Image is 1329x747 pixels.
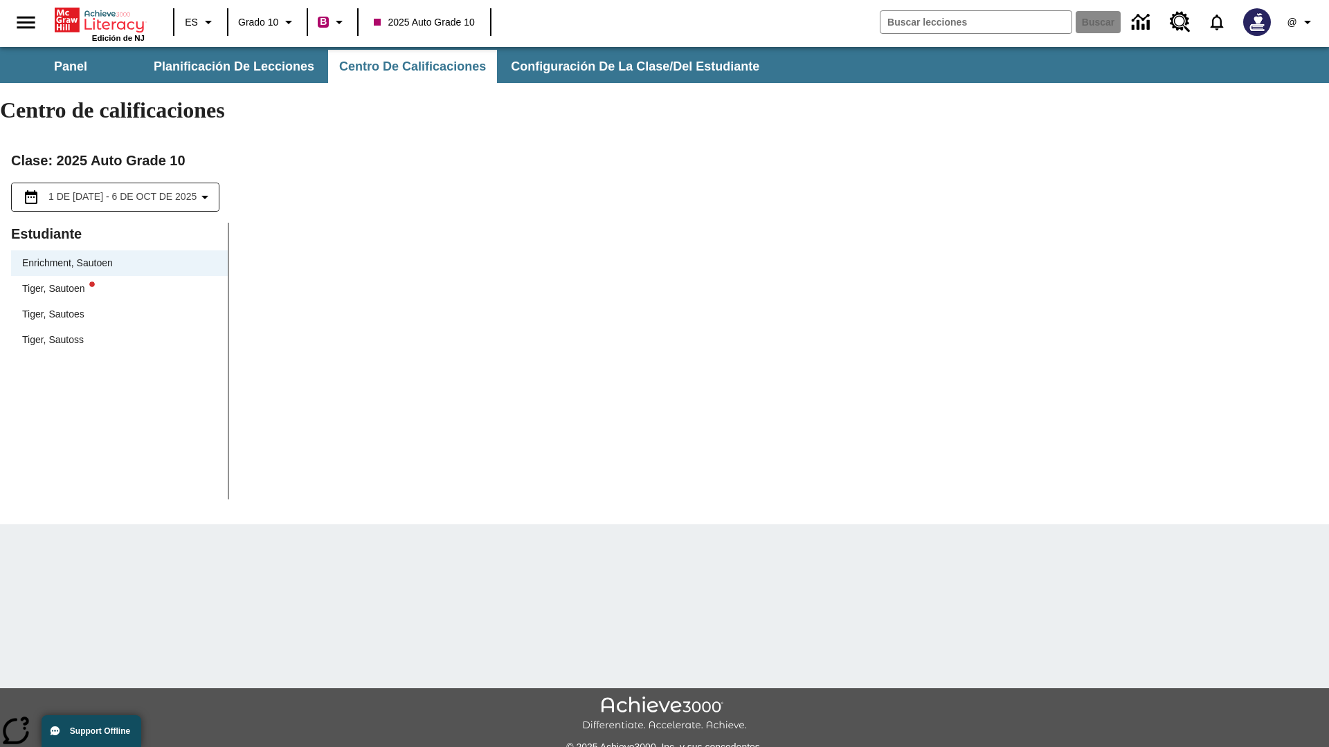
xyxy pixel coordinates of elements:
span: B [320,13,327,30]
div: Tiger, Sautoes [11,302,228,327]
div: Enrichment, Sautoen [11,250,228,276]
button: Seleccione el intervalo de fechas opción del menú [17,189,213,205]
a: Centro de información [1123,3,1161,41]
span: Centro de calificaciones [339,59,486,75]
div: Tiger, Sautoss [22,333,84,347]
h2: Clase : 2025 Auto Grade 10 [11,149,1318,172]
span: Support Offline [70,726,130,736]
input: Buscar campo [880,11,1072,33]
div: Tiger, Sautoenwriting assistant alert [11,276,228,302]
div: Tiger, Sautoen [22,282,95,296]
button: Planificación de lecciones [143,50,325,83]
a: Centro de recursos, Se abrirá en una pestaña nueva. [1161,3,1199,41]
span: Planificación de lecciones [154,59,314,75]
button: Lenguaje: ES, Selecciona un idioma [179,10,223,35]
svg: Collapse Date Range Filter [197,189,213,205]
a: Notificaciones [1199,4,1235,40]
span: 1 de [DATE] - 6 de oct de 2025 [48,190,197,204]
a: Portada [55,6,145,34]
span: Grado 10 [238,15,278,30]
img: Achieve3000 Differentiate Accelerate Achieve [582,697,747,732]
button: Configuración de la clase/del estudiante [500,50,770,83]
button: Abrir el menú lateral [6,2,46,43]
div: Portada [55,5,145,42]
span: ES [185,15,198,30]
button: Perfil/Configuración [1279,10,1323,35]
span: Configuración de la clase/del estudiante [511,59,759,75]
button: Boost El color de la clase es rojo violeta. Cambiar el color de la clase. [312,10,353,35]
button: Escoja un nuevo avatar [1235,4,1279,40]
span: Panel [54,59,87,75]
img: Avatar [1243,8,1271,36]
div: Tiger, Sautoes [22,307,84,322]
button: Centro de calificaciones [328,50,497,83]
button: Grado: Grado 10, Elige un grado [233,10,302,35]
p: Estudiante [11,223,228,245]
div: Enrichment, Sautoen [22,256,113,270]
span: 2025 Auto Grade 10 [374,15,474,30]
span: @ [1287,15,1296,30]
svg: writing assistant alert [89,282,95,287]
div: Tiger, Sautoss [11,327,228,353]
span: Edición de NJ [92,34,145,42]
button: Support Offline [42,715,141,747]
button: Panel [1,50,140,83]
